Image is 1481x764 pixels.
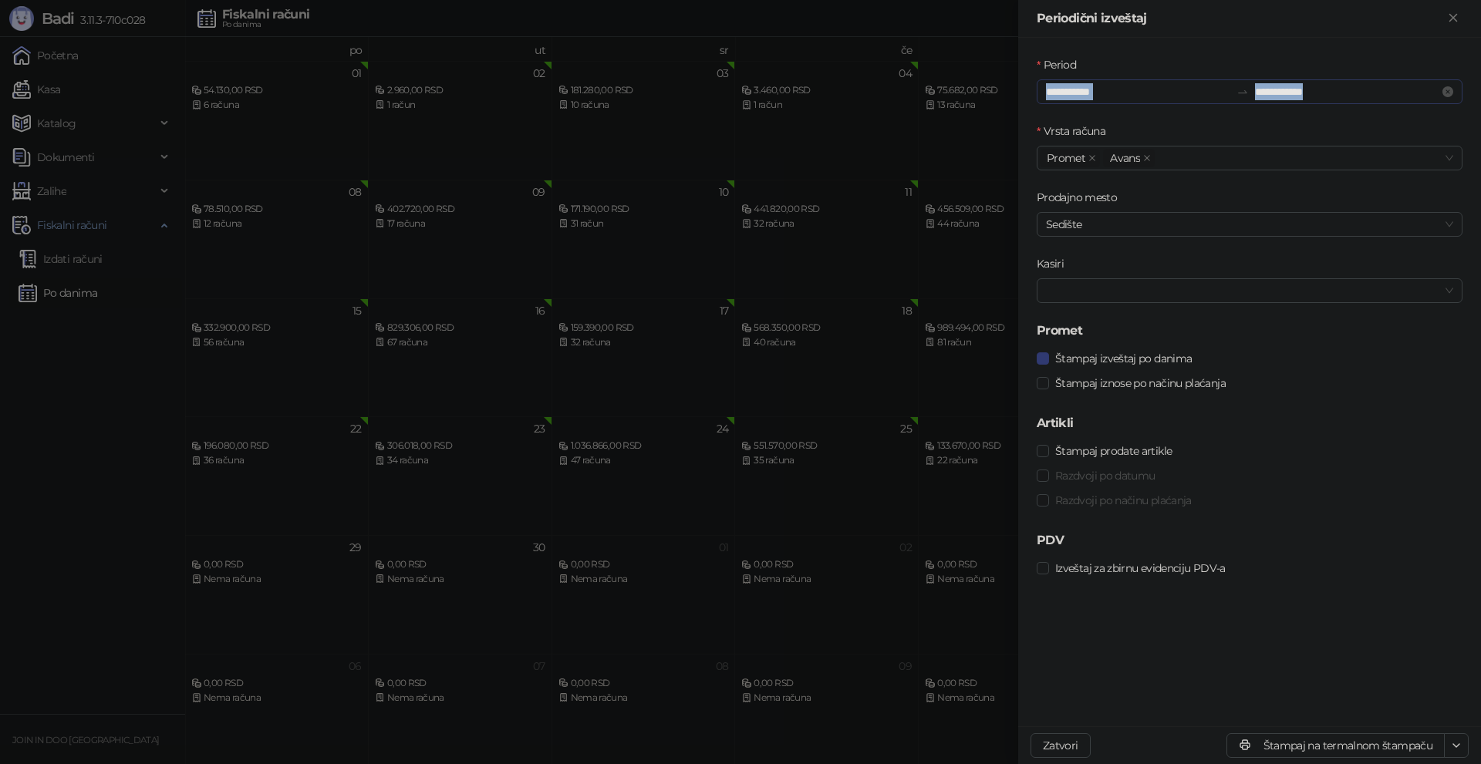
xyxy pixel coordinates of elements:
span: Avans [1110,150,1140,167]
label: Vrsta računa [1037,123,1115,140]
span: Sedište [1046,213,1453,236]
span: close-circle [1442,86,1453,97]
div: Periodični izveštaj [1037,9,1444,28]
span: Štampaj iznose po načinu plaćanja [1049,375,1232,392]
input: Period [1046,83,1230,100]
span: to [1236,86,1249,98]
span: Razdvoji po načinu plaćanja [1049,492,1198,509]
label: Kasiri [1037,255,1074,272]
h5: Artikli [1037,414,1462,432]
h5: PDV [1037,531,1462,550]
span: Štampaj prodate artikle [1049,443,1178,459]
label: Prodajno mesto [1037,189,1126,206]
span: swap-right [1236,86,1249,98]
button: Zatvori [1031,733,1091,758]
span: Štampaj izveštaj po danima [1049,350,1198,367]
span: Izveštaj za zbirnu evidenciju PDV-a [1049,560,1232,577]
span: Razdvoji po datumu [1049,467,1161,484]
h5: Promet [1037,321,1462,340]
span: close [1143,154,1151,162]
span: close [1088,154,1096,162]
label: Period [1037,56,1085,73]
span: Promet [1047,150,1085,167]
button: Zatvori [1444,9,1462,28]
button: Štampaj na termalnom štampaču [1226,733,1445,758]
